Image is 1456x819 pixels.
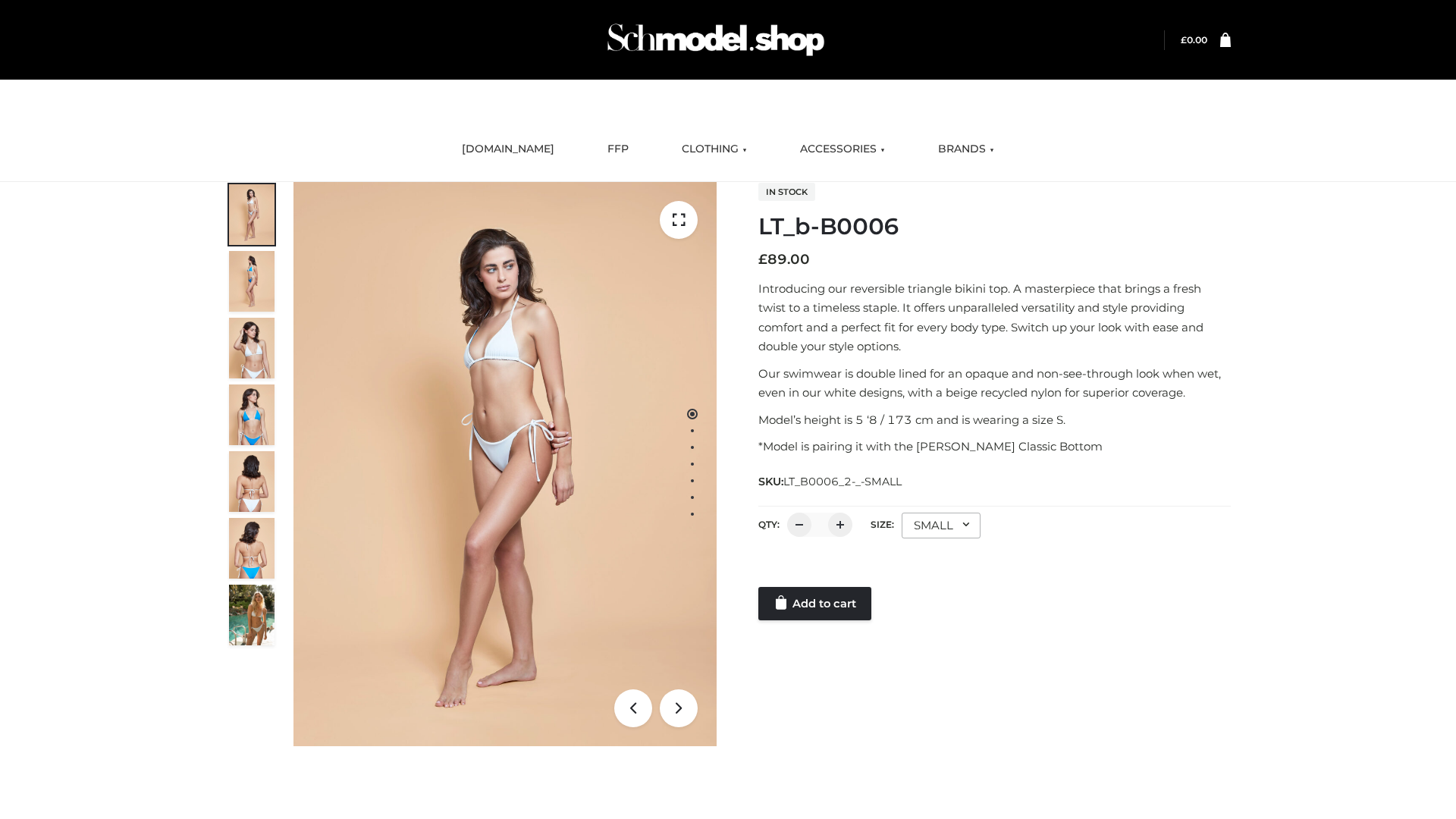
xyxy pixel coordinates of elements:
[758,364,1231,403] p: Our swimwear is double lined for an opaque and non-see-through look when wet, even in our white d...
[229,384,275,445] img: ArielClassicBikiniTop_CloudNine_AzureSky_OW114ECO_4-scaled.jpg
[758,519,780,530] label: QTY:
[450,133,566,166] a: [DOMAIN_NAME]
[789,133,896,166] a: ACCESSORIES
[758,251,767,268] span: £
[902,513,981,538] div: SMALL
[758,213,1231,240] h1: LT_b-B0006
[229,184,275,245] img: ArielClassicBikiniTop_CloudNine_AzureSky_OW114ECO_1-scaled.jpg
[783,475,902,488] span: LT_B0006_2-_-SMALL
[229,251,275,312] img: ArielClassicBikiniTop_CloudNine_AzureSky_OW114ECO_2-scaled.jpg
[293,182,717,746] img: ArielClassicBikiniTop_CloudNine_AzureSky_OW114ECO_1
[758,279,1231,356] p: Introducing our reversible triangle bikini top. A masterpiece that brings a fresh twist to a time...
[758,437,1231,457] p: *Model is pairing it with the [PERSON_NAME] Classic Bottom
[1181,34,1207,45] a: £0.00
[602,10,830,70] img: Schmodel Admin 964
[229,318,275,378] img: ArielClassicBikiniTop_CloudNine_AzureSky_OW114ECO_3-scaled.jpg
[229,451,275,512] img: ArielClassicBikiniTop_CloudNine_AzureSky_OW114ECO_7-scaled.jpg
[596,133,640,166] a: FFP
[1181,34,1187,45] span: £
[758,410,1231,430] p: Model’s height is 5 ‘8 / 173 cm and is wearing a size S.
[927,133,1006,166] a: BRANDS
[758,183,815,201] span: In stock
[1181,34,1207,45] bdi: 0.00
[670,133,758,166] a: CLOTHING
[758,472,903,491] span: SKU:
[229,518,275,579] img: ArielClassicBikiniTop_CloudNine_AzureSky_OW114ECO_8-scaled.jpg
[758,251,810,268] bdi: 89.00
[758,587,871,620] a: Add to cart
[229,585,275,645] img: Arieltop_CloudNine_AzureSky2.jpg
[871,519,894,530] label: Size:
